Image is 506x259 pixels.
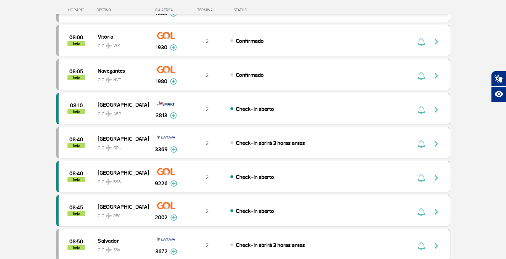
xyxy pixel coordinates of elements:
div: HORÁRIO [58,8,97,12]
span: SSA [113,247,120,253]
img: mais-info-painel-voo.svg [170,112,177,119]
span: 2002 [155,213,168,222]
img: mais-info-painel-voo.svg [170,214,177,221]
img: sino-painel-voo.svg [418,106,425,114]
span: 2 [206,140,209,147]
span: 2025-08-28 08:40:00 [69,171,83,176]
span: Check-in aberto [236,106,274,113]
img: sino-painel-voo.svg [418,208,425,216]
span: [GEOGRAPHIC_DATA] [98,202,143,211]
span: [GEOGRAPHIC_DATA] [98,100,143,109]
span: 2025-08-28 08:45:00 [69,205,83,210]
span: Vitória [98,32,143,41]
span: REC [113,213,120,219]
div: TERMINAL [184,8,230,12]
img: sino-painel-voo.svg [418,38,425,46]
img: sino-painel-voo.svg [418,140,425,148]
span: 2025-08-28 08:00:00 [69,35,83,40]
span: GIG [98,73,143,83]
span: Salvador [98,236,143,245]
span: hoje [67,245,85,250]
span: 2025-08-28 08:50:00 [69,239,83,244]
span: GIG [98,175,143,185]
span: hoje [67,211,85,216]
span: hoje [67,75,85,80]
span: Navegantes [98,66,143,75]
span: 2 [206,208,209,215]
span: Confirmado [236,38,264,45]
img: destiny_airplane.svg [106,111,112,117]
span: Check-in aberto [236,174,274,181]
span: hoje [67,109,85,114]
span: NVT [113,77,121,83]
span: GIG [98,141,143,151]
span: 2 [206,38,209,45]
img: sino-painel-voo.svg [418,72,425,80]
img: seta-direita-painel-voo.svg [432,174,441,182]
img: destiny_airplane.svg [106,247,112,253]
span: 9226 [155,179,168,188]
div: DESTINO [97,8,148,12]
img: sino-painel-voo.svg [418,174,425,182]
img: mais-info-painel-voo.svg [170,146,177,153]
img: destiny_airplane.svg [106,145,112,151]
span: 3369 [155,145,168,154]
img: seta-direita-painel-voo.svg [432,106,441,114]
div: STATUS [230,8,288,12]
div: CIA AÉREA [148,8,184,12]
span: 2025-08-28 08:05:00 [69,69,83,74]
span: 3672 [155,247,168,256]
span: 1980 [156,77,167,86]
span: [GEOGRAPHIC_DATA] [98,134,143,143]
img: destiny_airplane.svg [106,179,112,185]
span: 2025-08-28 08:10:00 [70,103,83,108]
span: 2 [206,242,209,249]
span: 2 [206,106,209,113]
img: seta-direita-painel-voo.svg [432,72,441,80]
span: GRU [113,145,121,151]
span: Confirmado [236,72,264,79]
span: 3813 [156,111,167,120]
span: hoje [67,41,85,46]
span: GIG [98,107,143,117]
span: [GEOGRAPHIC_DATA] [98,168,143,177]
img: seta-direita-painel-voo.svg [432,140,441,148]
span: Check-in abrirá 3 horas antes [236,140,305,147]
div: Plugin de acessibilidade da Hand Talk. [491,71,506,102]
span: hoje [67,143,85,148]
img: seta-direita-painel-voo.svg [432,208,441,216]
button: Abrir recursos assistivos. [491,86,506,102]
img: seta-direita-painel-voo.svg [432,242,441,250]
img: destiny_airplane.svg [106,77,112,83]
img: mais-info-painel-voo.svg [170,180,177,187]
span: BSB [113,179,121,185]
span: Check-in aberto [236,208,274,215]
span: VIX [113,43,120,49]
span: 2 [206,174,209,181]
span: GIG [98,39,143,49]
img: mais-info-painel-voo.svg [170,78,177,85]
span: AEP [113,111,121,117]
img: sino-painel-voo.svg [418,242,425,250]
span: 1930 [156,43,167,52]
img: destiny_airplane.svg [106,43,112,49]
span: Check-in abrirá 3 horas antes [236,242,305,249]
span: GIG [98,243,143,253]
button: Abrir tradutor de língua de sinais. [491,71,506,86]
img: mais-info-painel-voo.svg [170,44,177,51]
img: mais-info-painel-voo.svg [170,248,177,255]
img: destiny_airplane.svg [106,213,112,219]
span: GIG [98,209,143,219]
img: seta-direita-painel-voo.svg [432,38,441,46]
span: 2025-08-28 08:40:00 [69,137,83,142]
span: hoje [67,177,85,182]
span: 2 [206,72,209,79]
